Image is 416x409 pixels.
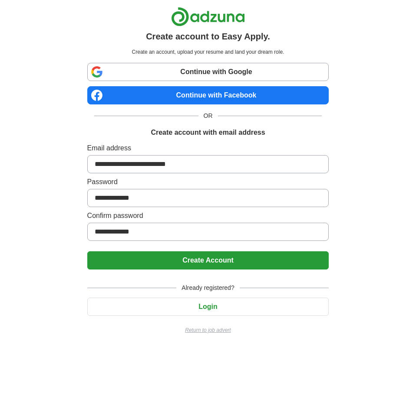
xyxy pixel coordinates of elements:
[87,326,329,334] a: Return to job advert
[89,48,327,56] p: Create an account, upload your resume and land your dream role.
[87,86,329,104] a: Continue with Facebook
[87,177,329,187] label: Password
[87,303,329,310] a: Login
[87,211,329,221] label: Confirm password
[151,127,265,138] h1: Create account with email address
[176,283,239,292] span: Already registered?
[146,30,270,43] h1: Create account to Easy Apply.
[198,111,218,120] span: OR
[87,251,329,269] button: Create Account
[87,143,329,153] label: Email address
[87,298,329,316] button: Login
[171,7,245,26] img: Adzuna logo
[87,63,329,81] a: Continue with Google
